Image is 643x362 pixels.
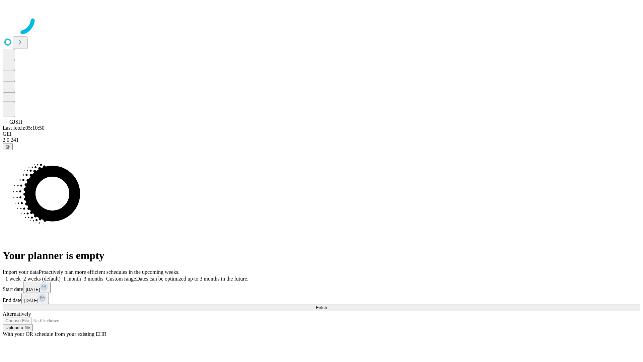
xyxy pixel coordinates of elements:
[3,137,640,143] div: 2.0.241
[3,304,640,311] button: Fetch
[106,276,136,282] span: Custom range
[3,331,106,337] span: With your OR schedule from your existing EHR
[9,119,22,125] span: GJSH
[3,125,45,131] span: Last fetch: 05:10:50
[24,298,38,303] span: [DATE]
[3,324,33,331] button: Upload a file
[63,276,81,282] span: 1 month
[23,282,51,293] button: [DATE]
[84,276,103,282] span: 3 months
[21,293,49,304] button: [DATE]
[39,269,180,275] span: Proactively plan more efficient schedules in the upcoming weeks.
[3,311,31,317] span: Alternatively
[3,269,39,275] span: Import your data
[3,131,640,137] div: GEI
[5,276,21,282] span: 1 week
[26,287,40,292] span: [DATE]
[316,305,327,310] span: Fetch
[3,282,640,293] div: Start date
[3,293,640,304] div: End date
[3,143,13,150] button: @
[5,144,10,149] span: @
[3,249,640,262] h1: Your planner is empty
[136,276,248,282] span: Dates can be optimized up to 3 months in the future.
[23,276,61,282] span: 2 weeks (default)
